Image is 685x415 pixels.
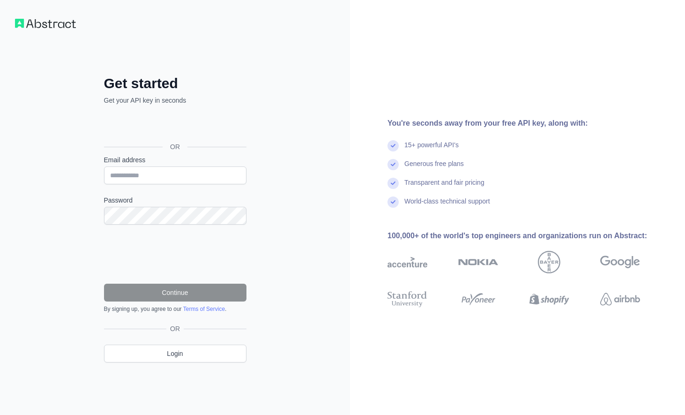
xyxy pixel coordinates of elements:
img: check mark [387,178,399,189]
h2: Get started [104,75,246,92]
div: Generous free plans [404,159,464,178]
img: payoneer [458,289,498,309]
img: Workflow [15,19,76,28]
img: check mark [387,140,399,151]
iframe: Sign in with Google Button [99,115,249,136]
div: 15+ powerful API's [404,140,459,159]
span: OR [166,324,184,333]
img: shopify [529,289,569,309]
label: Password [104,196,246,205]
img: airbnb [600,289,640,309]
a: Terms of Service [183,306,225,312]
button: Continue [104,284,246,302]
label: Email address [104,155,246,165]
span: OR [163,142,187,151]
img: bayer [538,251,560,273]
div: You're seconds away from your free API key, along with: [387,118,670,129]
div: 100,000+ of the world's top engineers and organizations run on Abstract: [387,230,670,241]
p: Get your API key in seconds [104,96,246,105]
img: check mark [387,196,399,208]
img: nokia [458,251,498,273]
img: stanford university [387,289,427,309]
img: check mark [387,159,399,170]
img: google [600,251,640,273]
a: Login [104,345,246,362]
div: By signing up, you agree to our . [104,305,246,313]
img: accenture [387,251,427,273]
iframe: reCAPTCHA [104,236,246,272]
div: World-class technical support [404,196,490,215]
div: Transparent and fair pricing [404,178,484,196]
